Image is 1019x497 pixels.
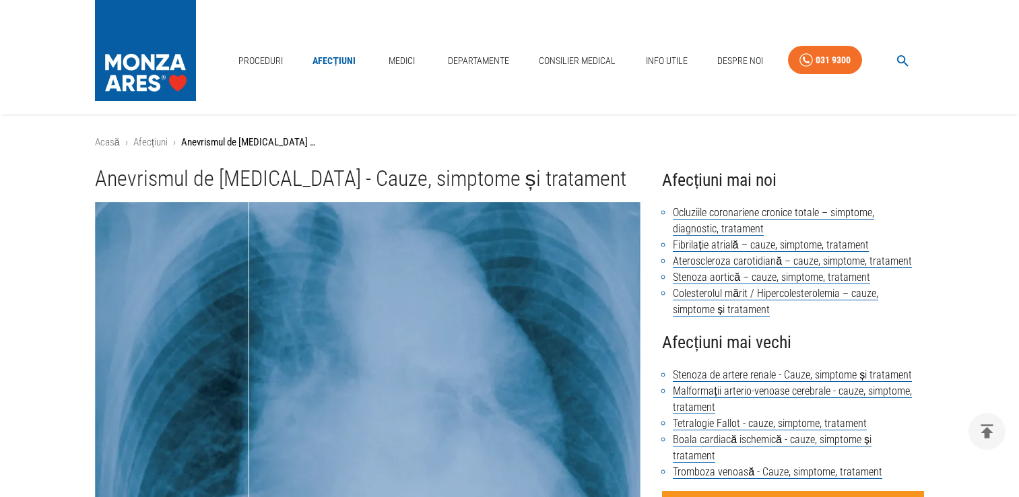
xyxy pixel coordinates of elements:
h1: Anevrismul de [MEDICAL_DATA] - Cauze, simptome și tratament [95,166,641,191]
a: Proceduri [233,47,288,75]
a: Tetralogie Fallot - cauze, simptome, tratament [673,417,867,430]
a: Stenoza aortică – cauze, simptome, tratament [673,271,870,284]
a: Despre Noi [712,47,768,75]
p: Anevrismul de [MEDICAL_DATA] - Cauze, simptome și tratament [181,135,316,150]
nav: breadcrumb [95,135,925,150]
a: Fibrilație atrială – cauze, simptome, tratament [673,238,868,252]
a: Afecțiuni [133,136,168,148]
a: Stenoza de artere renale - Cauze, simptome și tratament [673,368,912,382]
h4: Afecțiuni mai noi [662,166,924,194]
a: Departamente [442,47,515,75]
li: › [125,135,128,150]
a: Malformații arterio-venoase cerebrale - cauze, simptome, tratament [673,385,911,414]
a: Medici [380,47,423,75]
h4: Afecțiuni mai vechi [662,329,924,356]
div: 031 9300 [816,52,851,69]
button: delete [968,413,1006,450]
a: 031 9300 [788,46,862,75]
a: Ateroscleroza carotidiană – cauze, simptome, tratament [673,255,912,268]
a: Tromboza venoasă - Cauze, simptome, tratament [673,465,882,479]
a: Colesterolul mărit / Hipercolesterolemia – cauze, simptome și tratament [673,287,878,317]
li: › [173,135,176,150]
a: Info Utile [640,47,693,75]
a: Afecțiuni [307,47,361,75]
a: Acasă [95,136,120,148]
a: Ocluziile coronariene cronice totale – simptome, diagnostic, tratament [673,206,874,236]
a: Boala cardiacă ischemică - cauze, simptome și tratament [673,433,872,463]
a: Consilier Medical [533,47,621,75]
